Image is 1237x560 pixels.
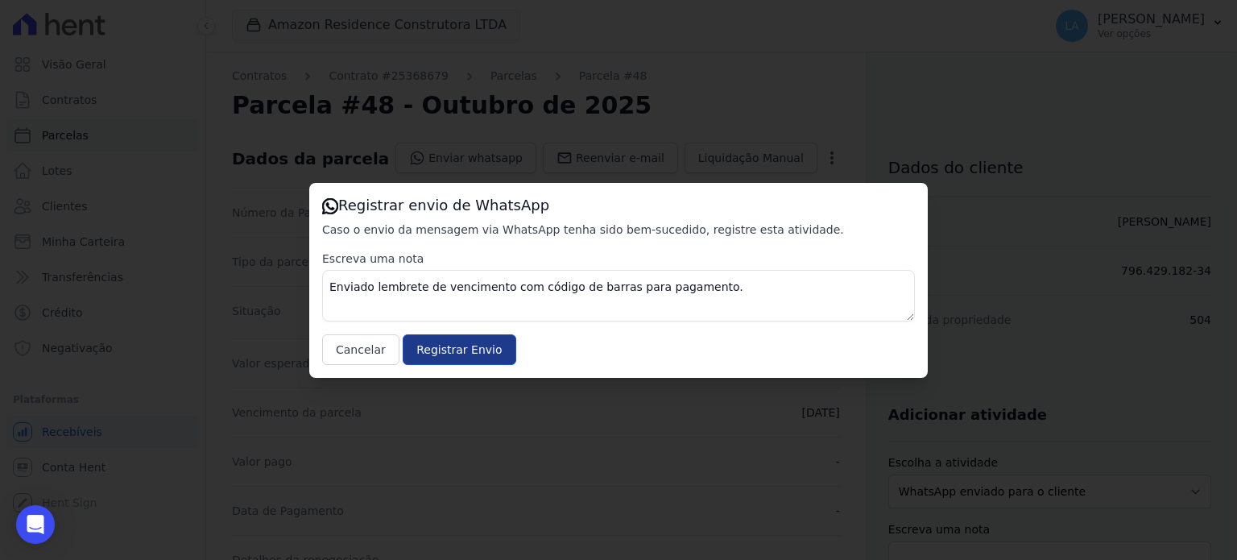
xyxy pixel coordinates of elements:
textarea: Enviado lembrete de vencimento com código de barras para pagamento. [322,270,915,321]
label: Escreva uma nota [322,251,915,267]
button: Cancelar [322,334,399,365]
div: Open Intercom Messenger [16,505,55,544]
h3: Registrar envio de WhatsApp [322,196,915,215]
input: Registrar Envio [403,334,515,365]
p: Caso o envio da mensagem via WhatsApp tenha sido bem-sucedido, registre esta atividade. [322,222,915,238]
